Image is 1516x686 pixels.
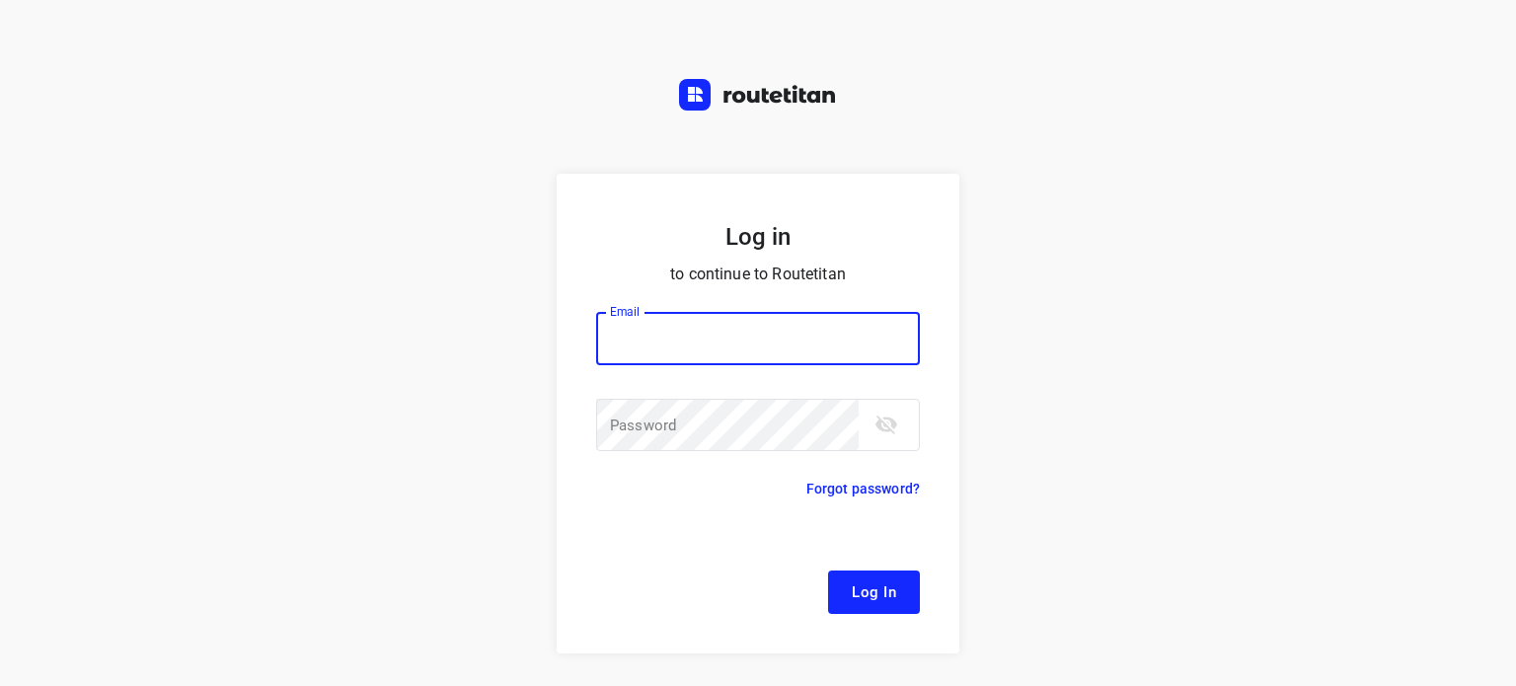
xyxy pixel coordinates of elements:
[596,221,920,253] h5: Log in
[828,571,920,614] button: Log In
[852,579,896,605] span: Log In
[806,477,920,500] p: Forgot password?
[867,405,906,444] button: toggle password visibility
[596,261,920,288] p: to continue to Routetitan
[679,79,837,111] img: Routetitan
